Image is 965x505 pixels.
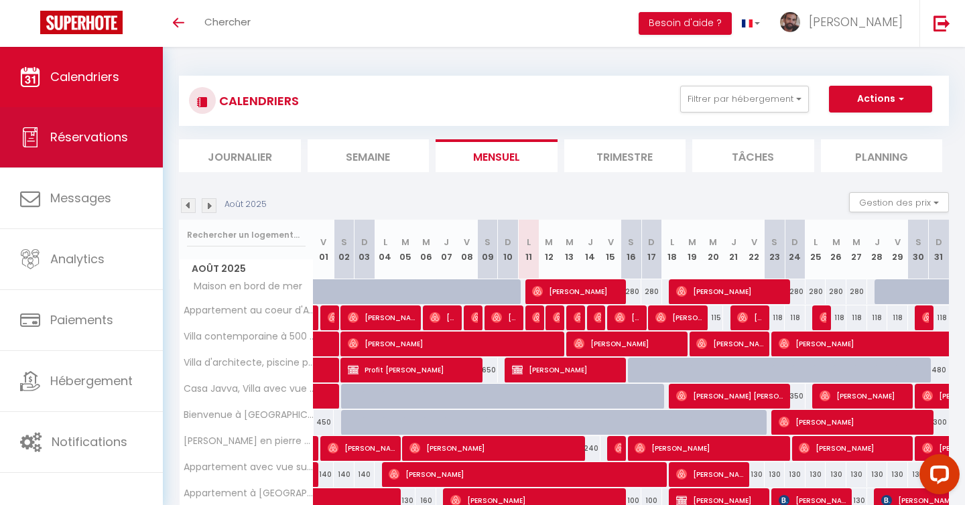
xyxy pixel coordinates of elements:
[641,220,662,279] th: 17
[182,358,316,368] span: Villa d'architecte, piscine privative, Vico Corse
[703,220,724,279] th: 20
[430,305,457,330] span: [PERSON_NAME]
[444,236,449,248] abbr: J
[355,220,375,279] th: 03
[887,220,908,279] th: 29
[934,15,950,31] img: logout
[829,86,932,113] button: Actions
[820,305,826,330] span: [PERSON_NAME]
[771,236,777,248] abbr: S
[688,236,696,248] abbr: M
[182,410,316,420] span: Bienvenue à [GEOGRAPHIC_DATA] dans la [GEOGRAPHIC_DATA]
[908,220,929,279] th: 30
[348,357,479,382] span: Profit [PERSON_NAME]
[936,236,942,248] abbr: D
[182,384,316,394] span: Casa Javva, Villa avec vue mer
[641,279,662,304] div: 280
[224,198,267,211] p: Août 2025
[867,220,888,279] th: 28
[928,220,949,279] th: 31
[588,236,593,248] abbr: J
[539,220,560,279] th: 12
[648,236,655,248] abbr: D
[527,236,531,248] abbr: L
[334,462,355,487] div: 140
[401,236,409,248] abbr: M
[909,449,965,505] iframe: LiveChat chat widget
[491,305,519,330] span: [PERSON_NAME]
[703,305,724,330] div: 115
[765,305,785,330] div: 118
[621,220,641,279] th: 16
[608,236,614,248] abbr: V
[662,220,683,279] th: 18
[395,220,416,279] th: 05
[826,305,846,330] div: 118
[826,220,846,279] th: 26
[785,279,806,304] div: 280
[655,305,704,330] span: [PERSON_NAME]
[409,435,582,461] span: [PERSON_NAME]
[436,220,457,279] th: 07
[182,305,316,315] span: Appartement au coeur d'Ajaccio
[348,331,562,356] span: [PERSON_NAME]
[779,409,931,435] span: [PERSON_NAME]
[40,11,123,34] img: Super Booking
[512,357,623,382] span: [PERSON_NAME]
[780,12,800,32] img: ...
[50,129,128,145] span: Réservations
[334,220,355,279] th: 02
[915,236,921,248] abbr: S
[639,12,732,35] button: Besoin d'aide ?
[895,236,901,248] abbr: V
[908,462,929,487] div: 130
[887,462,908,487] div: 130
[505,236,511,248] abbr: D
[52,433,127,450] span: Notifications
[820,383,909,409] span: [PERSON_NAME]
[187,223,306,247] input: Rechercher un logement...
[670,236,674,248] abbr: L
[751,236,757,248] abbr: V
[415,220,436,279] th: 06
[785,462,806,487] div: 130
[867,462,888,487] div: 130
[615,305,642,330] span: [PERSON_NAME]
[532,279,622,304] span: [PERSON_NAME]
[383,236,387,248] abbr: L
[50,311,113,328] span: Paiements
[464,236,470,248] abbr: V
[560,220,580,279] th: 13
[314,410,334,435] div: 450
[744,220,765,279] th: 22
[849,192,949,212] button: Gestion des prix
[182,488,316,498] span: Appartement à [GEOGRAPHIC_DATA] avec vue sur la mer
[696,331,765,356] span: [PERSON_NAME]
[680,86,809,113] button: Filtrer par hébergement
[846,220,867,279] th: 27
[615,435,621,461] span: [PERSON_NAME]
[809,13,903,30] span: [PERSON_NAME]
[867,305,888,330] div: 118
[498,220,519,279] th: 10
[928,305,949,330] div: 118
[518,220,539,279] th: 11
[422,236,430,248] abbr: M
[574,331,684,356] span: [PERSON_NAME]
[594,305,600,330] span: [PERSON_NAME]
[852,236,860,248] abbr: M
[737,305,765,330] span: [PERSON_NAME]
[355,462,375,487] div: 140
[928,358,949,382] div: 480
[553,305,560,330] span: [PERSON_NAME]
[341,236,347,248] abbr: S
[328,305,334,330] span: [PERSON_NAME]
[676,461,745,487] span: [PERSON_NAME]
[314,220,334,279] th: 01
[314,462,334,487] div: 140
[676,383,787,409] span: [PERSON_NAME] [PERSON_NAME]
[485,236,491,248] abbr: S
[928,410,949,435] div: 300
[477,358,498,382] div: 650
